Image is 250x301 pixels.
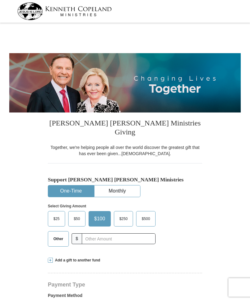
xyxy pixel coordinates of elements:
[50,234,66,244] span: Other
[53,258,100,263] span: Add a gift to another fund
[48,144,202,157] div: Together, we're helping people all over the world discover the greatest gift that has ever been g...
[82,233,156,244] input: Other Amount
[17,2,112,20] img: kcm-header-logo.svg
[72,233,82,244] span: $
[116,214,131,223] span: $250
[139,214,153,223] span: $500
[48,282,202,287] h4: Payment Type
[48,204,86,208] strong: Select Giving Amount
[48,185,94,197] button: One-Time
[94,185,140,197] button: Monthly
[71,214,83,223] span: $50
[50,214,63,223] span: $25
[48,112,202,144] h3: [PERSON_NAME] [PERSON_NAME] Ministries Giving
[91,214,108,223] span: $100
[48,176,202,183] h5: Support [PERSON_NAME] [PERSON_NAME] Ministries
